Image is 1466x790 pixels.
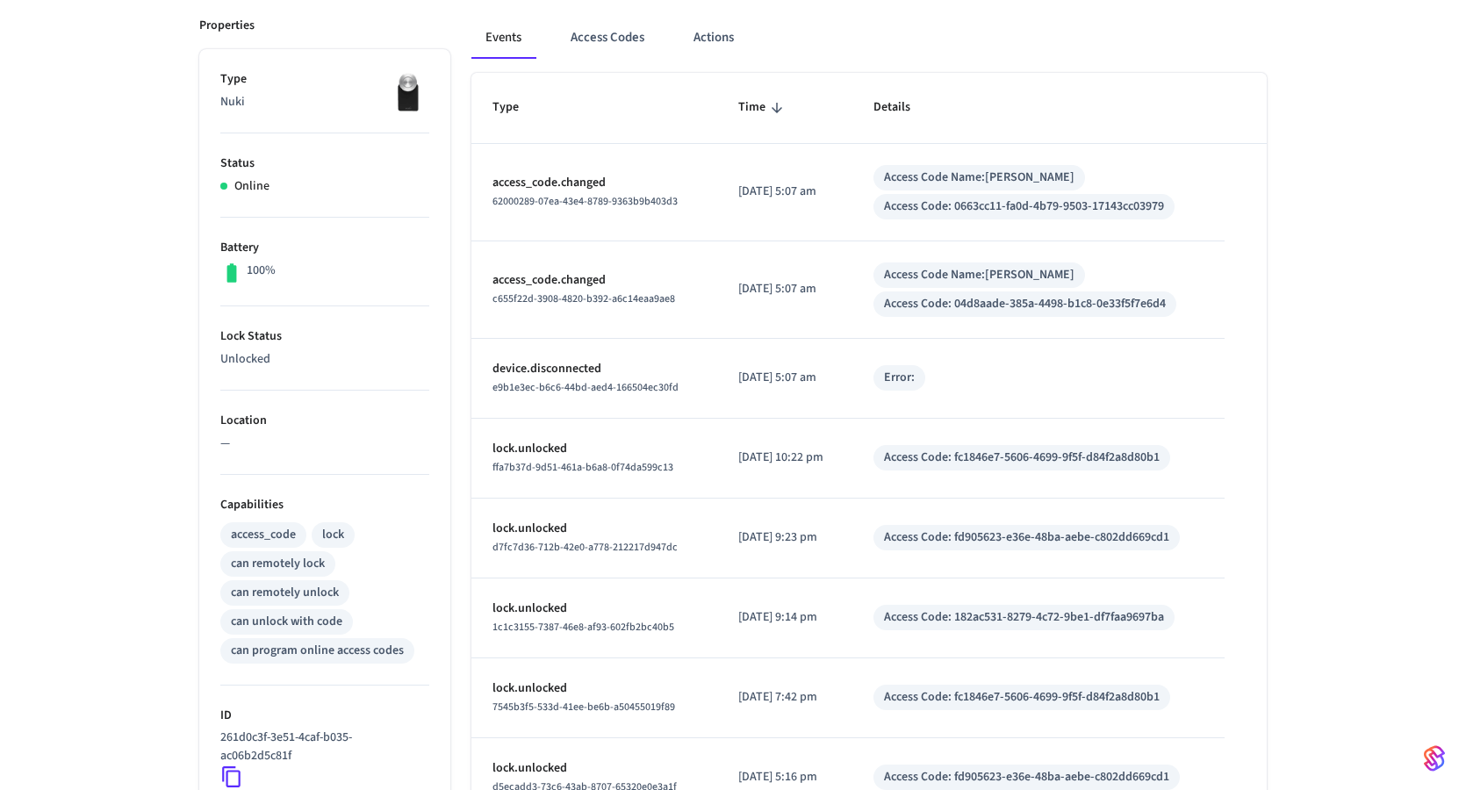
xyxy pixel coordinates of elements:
[492,700,675,715] span: 7545b3f5-533d-41ee-be6b-a50455019f89
[492,520,696,538] p: lock.unlocked
[231,555,325,573] div: can remotely lock
[738,768,832,786] p: [DATE] 5:16 pm
[884,266,1074,284] div: Access Code Name: [PERSON_NAME]
[220,496,429,514] p: Capabilities
[492,460,673,475] span: ffa7b37d-9d51-461a-b6a8-0f74da599c13
[884,449,1160,467] div: Access Code: fc1846e7-5606-4699-9f5f-d84f2a8d80b1
[884,369,915,387] div: Error:
[492,600,696,618] p: lock.unlocked
[220,239,429,257] p: Battery
[220,350,429,369] p: Unlocked
[220,412,429,430] p: Location
[557,17,658,59] button: Access Codes
[492,380,679,395] span: e9b1e3ec-b6c6-44bd-aed4-166504ec30fd
[220,327,429,346] p: Lock Status
[884,768,1169,786] div: Access Code: fd905623-e36e-48ba-aebe-c802dd669cd1
[738,688,832,707] p: [DATE] 7:42 pm
[322,526,344,544] div: lock
[492,174,696,192] p: access_code.changed
[738,94,788,121] span: Time
[884,688,1160,707] div: Access Code: fc1846e7-5606-4699-9f5f-d84f2a8d80b1
[220,729,422,765] p: 261d0c3f-3e51-4caf-b035-ac06b2d5c81f
[471,17,535,59] button: Events
[492,194,678,209] span: 62000289-07ea-43e4-8789-9363b9b403d3
[220,707,429,725] p: ID
[471,17,1267,59] div: ant example
[738,449,832,467] p: [DATE] 10:22 pm
[884,528,1169,547] div: Access Code: fd905623-e36e-48ba-aebe-c802dd669cd1
[220,70,429,89] p: Type
[1424,744,1445,772] img: SeamLogoGradient.69752ec5.svg
[492,679,696,698] p: lock.unlocked
[234,177,269,196] p: Online
[220,434,429,453] p: —
[492,540,678,555] span: d7fc7d36-712b-42e0-a778-212217d947dc
[873,94,933,121] span: Details
[220,93,429,111] p: Nuki
[884,197,1164,216] div: Access Code: 0663cc11-fa0d-4b79-9503-17143cc03979
[679,17,748,59] button: Actions
[738,280,832,298] p: [DATE] 5:07 am
[492,620,674,635] span: 1c1c3155-7387-46e8-af93-602fb2bc40b5
[231,584,339,602] div: can remotely unlock
[884,169,1074,187] div: Access Code Name: [PERSON_NAME]
[247,262,276,280] p: 100%
[199,17,255,35] p: Properties
[492,360,696,378] p: device.disconnected
[738,608,832,627] p: [DATE] 9:14 pm
[492,440,696,458] p: lock.unlocked
[738,183,832,201] p: [DATE] 5:07 am
[884,295,1166,313] div: Access Code: 04d8aade-385a-4498-b1c8-0e33f5f7e6d4
[231,526,296,544] div: access_code
[231,642,404,660] div: can program online access codes
[220,154,429,173] p: Status
[385,70,429,114] img: Nuki Smart Lock 3.0 Pro Black, Front
[884,608,1164,627] div: Access Code: 182ac531-8279-4c72-9be1-df7faa9697ba
[492,291,675,306] span: c655f22d-3908-4820-b392-a6c14eaa9ae8
[492,94,542,121] span: Type
[738,528,832,547] p: [DATE] 9:23 pm
[738,369,832,387] p: [DATE] 5:07 am
[231,613,342,631] div: can unlock with code
[492,271,696,290] p: access_code.changed
[492,759,696,778] p: lock.unlocked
